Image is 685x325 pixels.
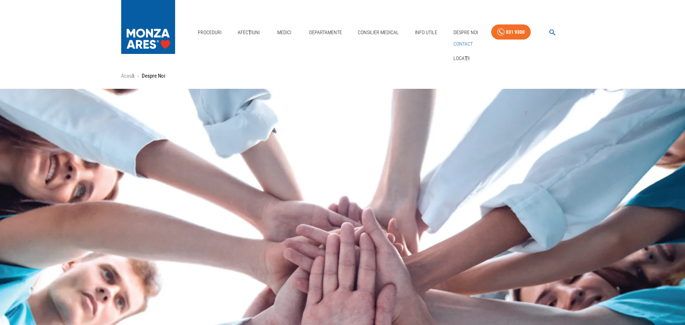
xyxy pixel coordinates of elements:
[451,37,476,66] nav: secondary mailbox folders
[451,25,481,40] a: Despre Noi
[355,25,402,40] a: Consilier Medical
[121,73,134,79] a: Acasă
[306,25,345,40] a: Departamente
[451,51,476,66] div: Locații
[506,28,525,37] div: 031 9300
[452,38,474,50] a: Contact
[121,72,564,80] nav: breadcrumb
[412,25,440,40] a: Info Utile
[491,24,531,40] a: 031 9300
[273,25,296,40] a: Medici
[451,37,476,51] div: Contact
[137,72,139,80] li: ›
[142,72,165,80] p: Despre Noi
[235,25,263,40] a: Afecțiuni
[452,52,471,64] a: Locații
[195,25,224,40] a: Proceduri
